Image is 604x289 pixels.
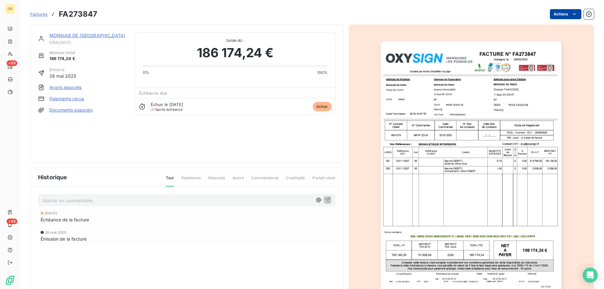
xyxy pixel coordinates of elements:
[143,70,149,75] span: 0%
[7,219,17,224] span: +99
[41,216,89,223] span: Échéance de la facture
[151,108,183,111] span: après échéance
[143,38,328,43] span: Solde dû :
[313,102,332,111] span: échue
[317,70,328,75] span: 100%
[49,40,127,45] span: 01MON075
[151,107,156,112] span: J+1
[49,33,125,38] a: MONNAIE DE [GEOGRAPHIC_DATA]
[7,60,17,66] span: +99
[197,43,274,62] span: 186 174,24 €
[30,11,48,17] a: Factures
[166,175,174,186] span: Tout
[49,96,84,102] a: Paiements reçus
[38,173,67,181] span: Historique
[550,9,581,19] button: Actions
[49,50,75,56] span: Montant initial
[49,84,81,91] a: Avoirs associés
[583,268,598,283] div: Open Intercom Messenger
[312,175,335,186] span: Portail client
[49,73,76,79] span: 26 mai 2025
[5,4,15,14] div: OX
[251,175,278,186] span: Commentaires
[5,275,15,285] img: Logo LeanPay
[49,56,75,62] span: 186 174,24 €
[286,175,305,186] span: Creditsafe
[139,91,168,96] span: Échéance due
[30,12,48,17] span: Factures
[59,8,97,20] h3: FA273847
[45,231,67,234] span: 26 mai 2025
[151,102,183,107] span: Échue le [DATE]
[232,175,244,186] span: Avoirs
[45,211,57,215] span: [DATE]
[41,236,87,242] span: Émission de la facture
[208,175,225,186] span: Relances
[49,107,92,113] a: Documents associés
[182,175,201,186] span: Paiements
[49,67,76,73] span: Émise le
